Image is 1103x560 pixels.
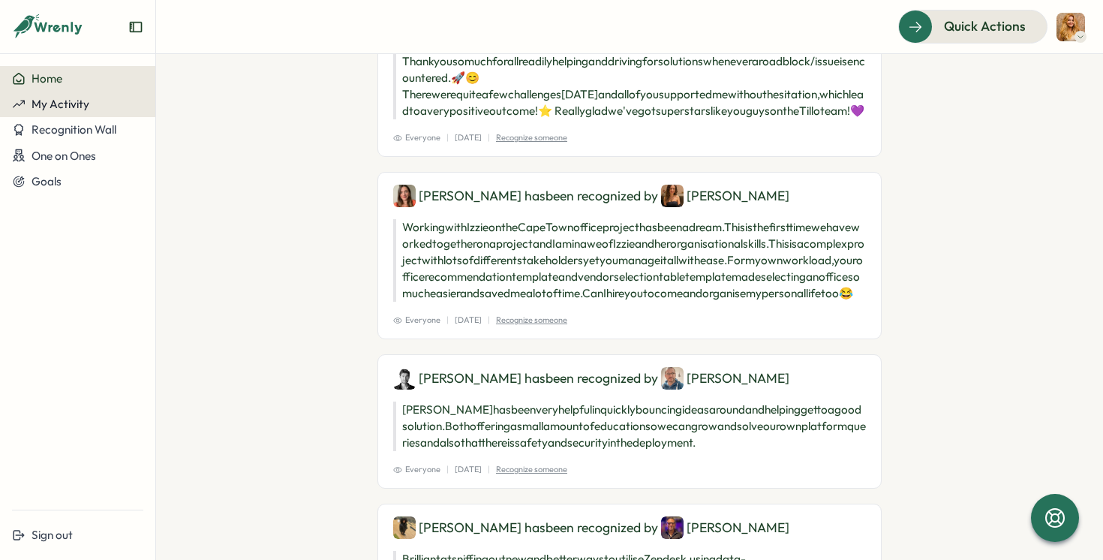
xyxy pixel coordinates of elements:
p: | [488,314,490,327]
div: [PERSON_NAME] [661,185,789,207]
span: One on Ones [32,149,96,163]
p: | [446,463,449,476]
p: [DATE] [455,314,482,327]
button: Quick Actions [898,10,1047,43]
span: My Activity [32,97,89,111]
p: Thank you so much for all readily helping and driving for solutions whenever a roadblock/issue is... [393,53,866,119]
span: Quick Actions [944,17,1026,36]
div: [PERSON_NAME] [661,516,789,539]
p: [DATE] [455,131,482,144]
p: [DATE] [455,463,482,476]
span: Home [32,71,62,86]
span: Sign out [32,528,73,542]
div: [PERSON_NAME] has been recognized by [393,367,866,390]
img: Tristan Bailey [661,367,684,390]
p: | [488,131,490,144]
img: Adrian Pearcey [661,516,684,539]
div: [PERSON_NAME] [661,367,789,390]
p: Recognize someone [496,314,567,327]
img: Jay Murphy [393,516,416,539]
p: Working with Izzie on the Cape Town office project has been a dream. This is the first time we ha... [393,219,866,302]
span: Everyone [393,131,440,144]
p: Recognize someone [496,463,567,476]
span: Recognition Wall [32,122,116,137]
button: Expand sidebar [128,20,143,35]
span: Goals [32,174,62,188]
p: | [446,314,449,327]
img: Izzie Winstanley [393,185,416,207]
p: | [446,131,449,144]
img: Jed Williamson [393,367,416,390]
div: [PERSON_NAME] has been recognized by [393,516,866,539]
span: Everyone [393,314,440,327]
span: Everyone [393,463,440,476]
div: [PERSON_NAME] has been recognized by [393,185,866,207]
p: | [488,463,490,476]
p: Recognize someone [496,131,567,144]
img: Lucy Bird [1056,13,1085,41]
p: [PERSON_NAME] has been very helpful in quickly bouncing ideas around and helping get to a good so... [393,402,866,451]
img: Emily Thompson [661,185,684,207]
